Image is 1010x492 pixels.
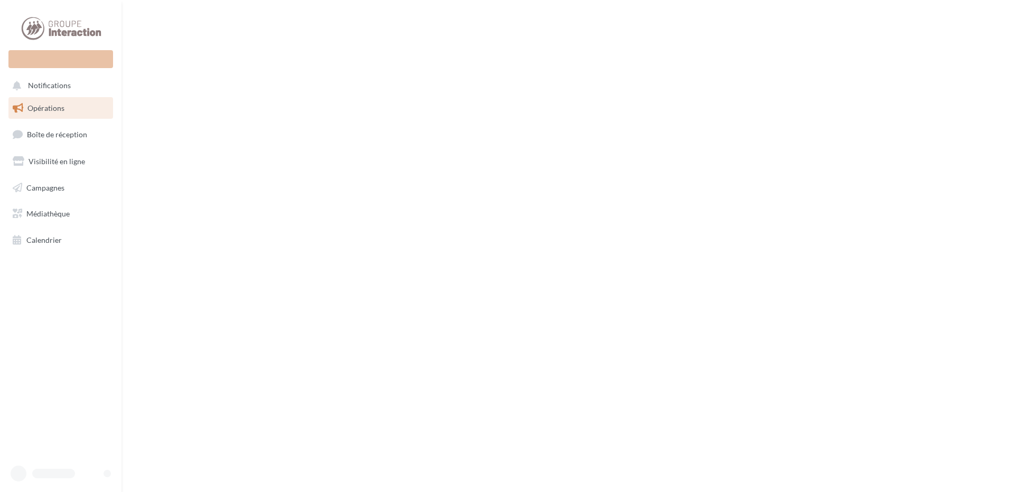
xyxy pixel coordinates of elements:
[6,150,115,173] a: Visibilité en ligne
[6,177,115,199] a: Campagnes
[29,157,85,166] span: Visibilité en ligne
[28,81,71,90] span: Notifications
[26,209,70,218] span: Médiathèque
[6,97,115,119] a: Opérations
[6,203,115,225] a: Médiathèque
[26,235,62,244] span: Calendrier
[8,50,113,68] div: Nouvelle campagne
[27,130,87,139] span: Boîte de réception
[6,123,115,146] a: Boîte de réception
[6,229,115,251] a: Calendrier
[27,103,64,112] span: Opérations
[26,183,64,192] span: Campagnes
